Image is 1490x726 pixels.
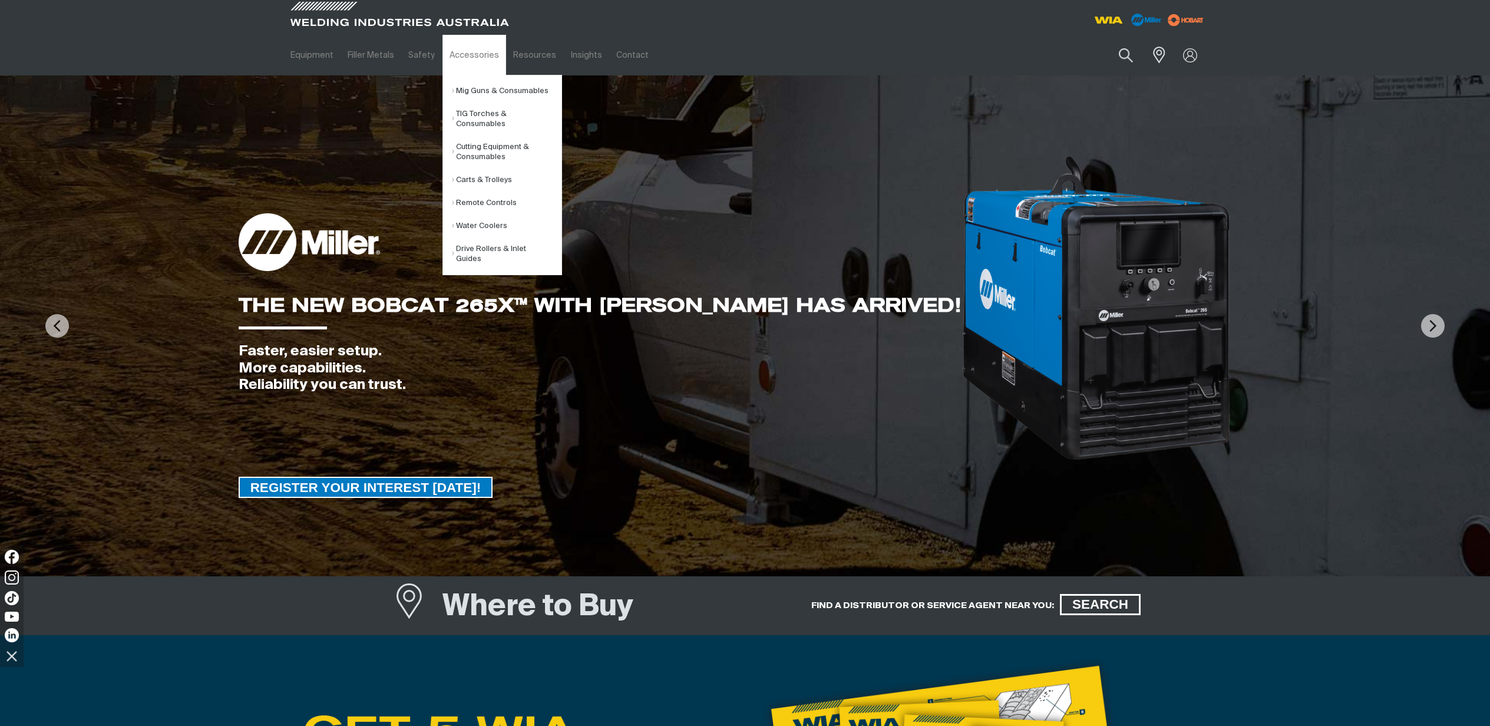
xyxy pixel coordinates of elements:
[5,628,19,642] img: LinkedIn
[609,35,656,75] a: Contact
[341,35,401,75] a: Filler Metals
[452,169,561,192] a: Carts & Trolleys
[442,35,506,75] a: Accessories
[5,550,19,564] img: Facebook
[283,35,976,75] nav: Main
[283,35,341,75] a: Equipment
[45,314,69,338] img: PrevArrow
[442,75,562,275] ul: Accessories Submenu
[1062,594,1139,615] span: SEARCH
[442,588,633,626] h1: Where to Buy
[1060,594,1141,615] a: SEARCH
[1091,41,1145,69] input: Product name or item number...
[452,136,561,169] a: Cutting Equipment & Consumables
[401,35,442,75] a: Safety
[452,192,561,214] a: Remote Controls
[239,343,961,394] div: Faster, easier setup. More capabilities. Reliability you can trust.
[811,600,1054,611] h5: FIND A DISTRIBUTOR OR SERVICE AGENT NEAR YOU:
[452,214,561,237] a: Water Coolers
[239,477,493,498] a: REGISTER YOUR INTEREST TODAY!
[5,612,19,622] img: YouTube
[1164,11,1207,29] img: miller
[452,103,561,136] a: TIG Torches & Consumables
[563,35,609,75] a: Insights
[395,587,443,631] a: Where to Buy
[1106,41,1146,69] button: Search products
[5,591,19,605] img: TikTok
[506,35,563,75] a: Resources
[239,296,961,315] div: THE NEW BOBCAT 265X™ WITH [PERSON_NAME] HAS ARRIVED!
[240,477,492,498] span: REGISTER YOUR INTEREST [DATE]!
[452,237,561,270] a: Drive Rollers & Inlet Guides
[2,646,22,666] img: hide socials
[1421,314,1445,338] img: NextArrow
[5,570,19,585] img: Instagram
[452,80,561,103] a: Mig Guns & Consumables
